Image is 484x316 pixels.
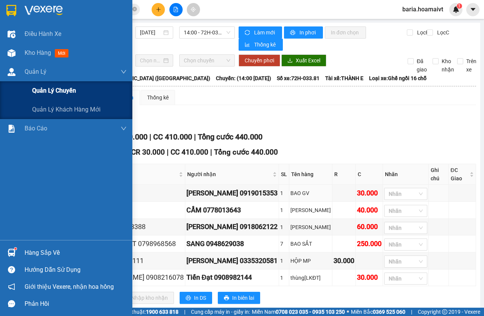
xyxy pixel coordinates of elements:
span: notification [8,283,15,290]
div: 60.000 [357,222,382,232]
div: 40.000 [6,49,60,58]
sup: 1 [14,248,17,250]
span: Lọc R [414,28,430,37]
strong: 0708 023 035 - 0935 103 250 [276,309,345,315]
sup: 1 [457,3,462,9]
button: printerIn biên lai [218,292,260,304]
button: Chuyển phơi [239,54,280,67]
span: printer [290,30,296,36]
span: In phơi [299,28,317,37]
div: [PERSON_NAME] 0919015353 [186,188,278,198]
div: BAO GV [290,189,331,197]
div: [PERSON_NAME] [290,223,331,231]
span: Điều hành xe [25,29,61,39]
div: BẢO TRÍ PHÁT 0798968568 [93,239,184,249]
span: | [194,132,196,141]
span: Người gửi [93,170,177,178]
span: message [8,300,15,307]
div: 0902335343 [65,34,118,44]
span: aim [191,7,196,12]
span: close-circle [132,6,137,13]
span: ⚪️ [347,310,349,313]
div: 93 NTB Q1 [65,6,118,25]
span: Miền Bắc [351,308,405,316]
button: downloadXuất Excel [281,54,326,67]
div: 1 [280,189,288,197]
span: Quản lý chuyến [32,86,76,95]
img: warehouse-icon [8,49,16,57]
span: Đã giao [414,57,430,74]
img: logo-vxr [6,5,16,16]
span: printer [224,295,229,301]
span: | [167,148,169,156]
span: Tổng cước 440.000 [214,148,278,156]
th: Tên hàng [289,164,332,185]
div: 250.000 [357,239,382,249]
span: Số xe: 72H-033.81 [277,74,320,82]
span: printer [186,295,191,301]
div: 7 [280,240,288,248]
span: down [121,125,127,132]
span: caret-down [470,6,476,13]
span: close-circle [132,7,137,11]
div: 1 [280,257,288,265]
span: 14:00 - 72H-033.81 [184,27,230,38]
span: | [149,132,151,141]
div: [PERSON_NAME] 0918062122 [186,222,278,232]
div: 0933660539 [6,34,59,44]
div: thùng[LKĐT] [290,274,331,282]
span: copyright [442,309,447,314]
img: warehouse-icon [8,68,16,76]
div: 30.000 [357,188,382,198]
span: Cung cấp máy in - giấy in: [191,308,250,316]
div: Hướng dẫn sử dụng [25,264,127,276]
div: 30.000 [334,256,354,266]
span: baria.hoamaivt [396,5,449,14]
span: 1 [458,3,461,9]
div: 40.000 [357,205,382,215]
div: CƯỜNG [6,25,59,34]
button: downloadNhập kho nhận [117,292,174,304]
div: 1 [280,206,288,214]
img: icon-new-feature [453,6,459,13]
div: 1 [280,274,288,282]
button: plus [152,3,165,16]
div: LỢI 0967825111 [93,256,184,266]
span: question-circle [8,266,15,273]
span: Hỗ trợ kỹ thuật: [109,308,178,316]
span: sync [245,30,251,36]
button: printerIn DS [180,292,212,304]
span: Thống kê [254,40,277,49]
div: 1 [280,223,288,231]
button: bar-chartThống kê [239,39,283,51]
img: warehouse-icon [8,30,16,38]
span: Kho nhận [439,57,457,74]
button: caret-down [466,3,479,16]
div: Tiến Đạt 0908982144 [186,272,278,283]
span: Giới thiệu Vexere, nhận hoa hồng [25,282,114,291]
div: SANG 0948629038 [186,239,278,249]
span: CC 410.000 [171,148,208,156]
span: In biên lai [232,294,254,302]
span: bar-chart [245,42,251,48]
div: 30.000 [357,272,382,283]
span: Lọc C [434,28,450,37]
span: Quản lý khách hàng mới [32,105,101,114]
span: Chuyến: (14:00 [DATE]) [216,74,271,82]
div: [PERSON_NAME] 0908216078 [93,272,184,283]
div: SANG [65,25,118,34]
button: aim [187,3,200,16]
span: CC 410.000 [153,132,192,141]
span: mới [55,49,68,57]
span: ĐC Giao [451,166,468,183]
span: Chọn chuyến [184,55,230,66]
div: [PERSON_NAME] 0335320581 [186,256,278,266]
span: CR 30.000 [131,148,165,156]
input: 11/10/2025 [140,28,162,37]
button: syncLàm mới [239,26,282,39]
span: Báo cáo [25,124,47,133]
span: down [121,69,127,75]
div: [PERSON_NAME] [290,206,331,214]
th: SL [279,164,289,185]
strong: 1900 633 818 [146,309,178,315]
